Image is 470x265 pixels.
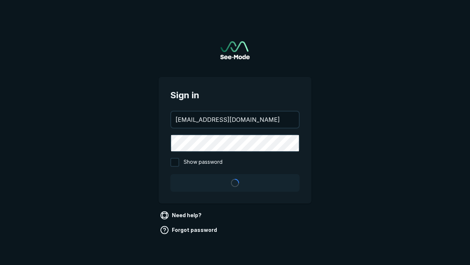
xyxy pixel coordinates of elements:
a: Need help? [159,209,205,221]
img: See-Mode Logo [220,41,250,59]
span: Show password [184,158,223,167]
input: your@email.com [171,112,299,128]
a: Forgot password [159,224,220,236]
a: Go to sign in [220,41,250,59]
span: Sign in [170,89,300,102]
